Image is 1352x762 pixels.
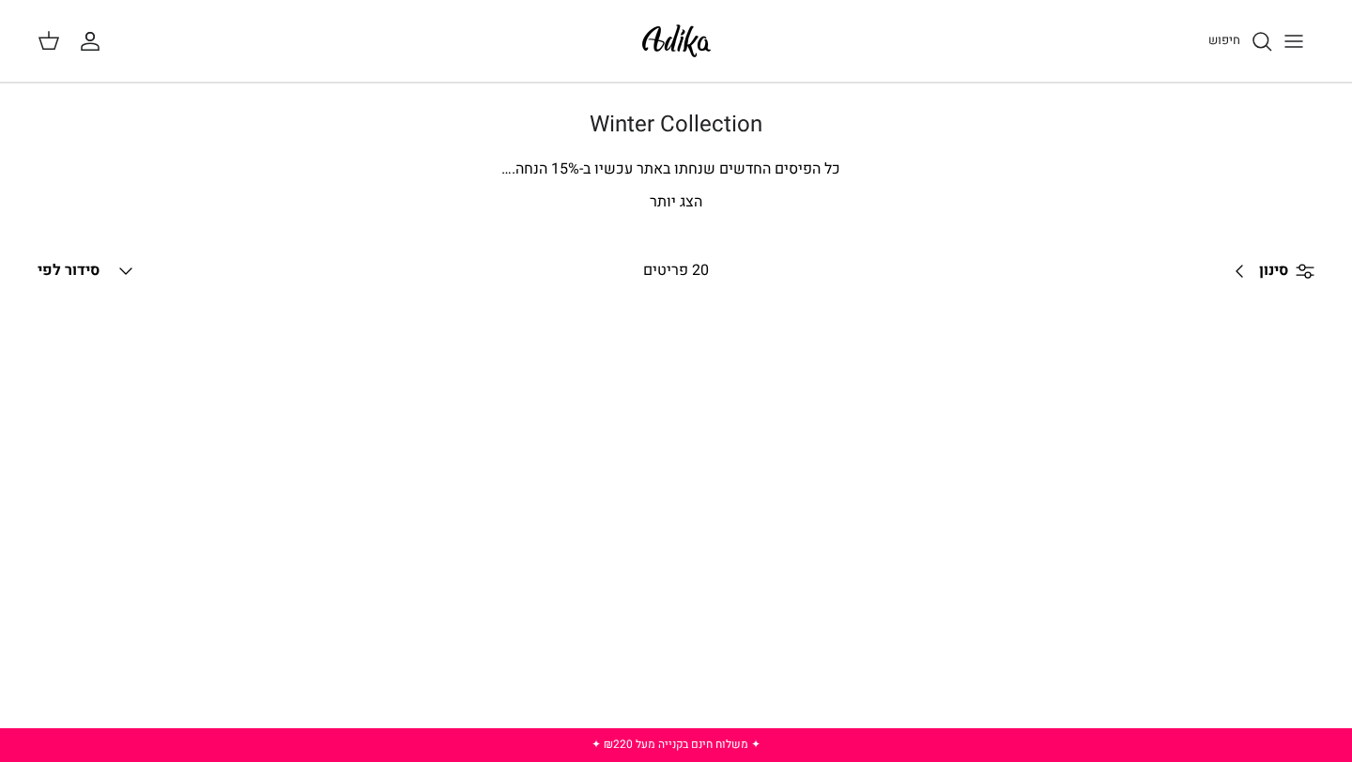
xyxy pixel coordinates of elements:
[38,112,1314,139] h1: Winter Collection
[1221,249,1314,294] a: סינון
[38,259,100,282] span: סידור לפי
[591,736,760,753] a: ✦ משלוח חינם בקנייה מעל ₪220 ✦
[38,190,1314,215] p: הצג יותר
[1208,30,1273,53] a: חיפוש
[637,19,716,63] img: Adika IL
[551,158,568,180] span: 15
[501,158,579,180] span: % הנחה.
[1273,21,1314,62] button: Toggle menu
[1259,259,1288,283] span: סינון
[522,259,830,283] div: 20 פריטים
[38,251,137,292] button: סידור לפי
[579,158,840,180] span: כל הפיסים החדשים שנחתו באתר עכשיו ב-
[1208,31,1240,49] span: חיפוש
[79,30,109,53] a: החשבון שלי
